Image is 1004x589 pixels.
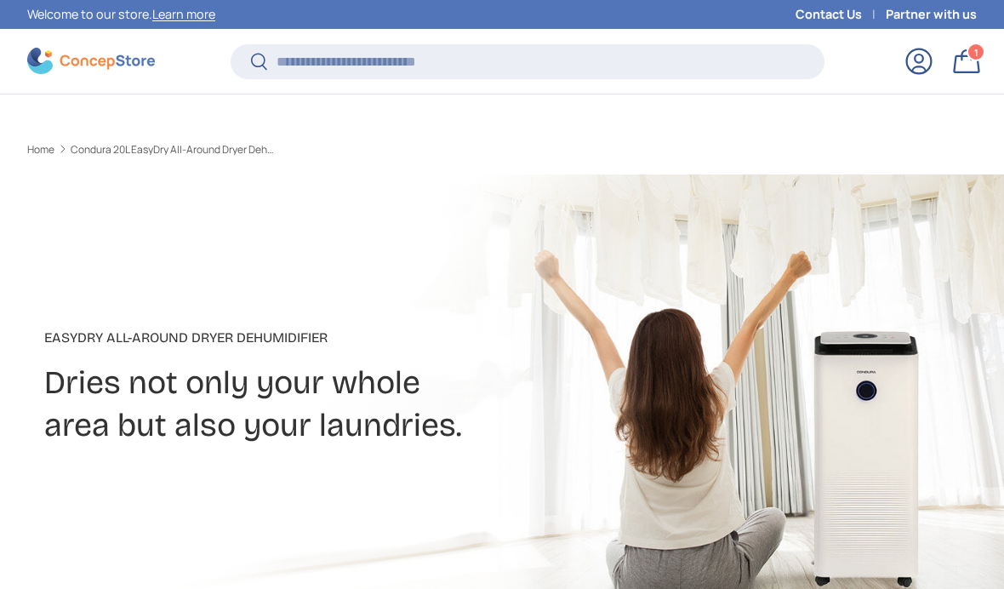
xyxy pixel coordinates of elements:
[44,328,698,348] p: EasyDry All-Around Dryer Dehumidifier
[152,6,215,22] a: Learn more
[44,362,698,446] h2: Dries not only your whole area but also your laundries.
[796,5,886,24] a: Contact Us
[886,5,977,24] a: Partner with us
[974,45,978,58] span: 1
[27,145,54,155] a: Home
[27,142,530,157] nav: Breadcrumbs
[27,5,215,24] p: Welcome to our store.
[27,48,155,74] img: ConcepStore
[71,145,275,155] a: Condura 20L EasyDry All-Around Dryer Dehumidifier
